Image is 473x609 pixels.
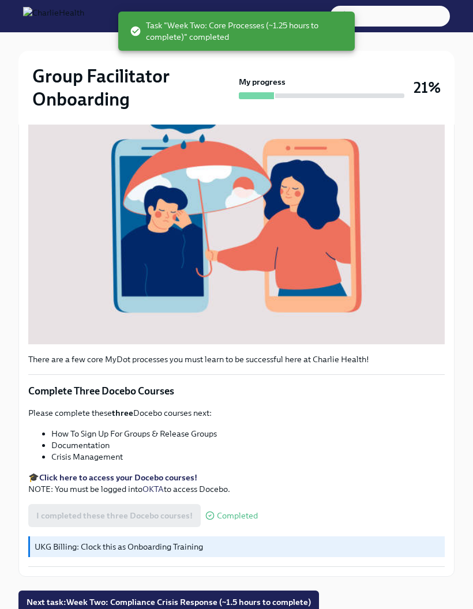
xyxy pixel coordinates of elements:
[23,7,84,25] img: CharlieHealth
[130,20,346,43] span: Task "Week Two: Core Processes (~1.25 hours to complete)" completed
[28,354,445,365] p: There are a few core MyDot processes you must learn to be successful here at Charlie Health!
[51,428,445,439] li: How To Sign Up For Groups & Release Groups
[239,76,286,88] strong: My progress
[35,541,440,552] p: UKG Billing: Clock this as Onboarding Training
[28,67,445,344] button: Zoom image
[51,439,445,451] li: Documentation
[217,512,258,520] span: Completed
[39,472,197,483] a: Click here to access your Docebo courses!
[27,596,311,608] span: Next task : Week Two: Compliance Crisis Response (~1.5 hours to complete)
[51,451,445,463] li: Crisis Management
[28,407,445,419] p: Please complete these Docebo courses next:
[28,472,445,495] p: 🎓 NOTE: You must be logged into to access Docebo.
[414,77,441,98] h3: 21%
[32,65,234,111] h2: Group Facilitator Onboarding
[112,408,133,418] strong: three
[142,484,164,494] a: OKTA
[28,384,445,398] p: Complete Three Docebo Courses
